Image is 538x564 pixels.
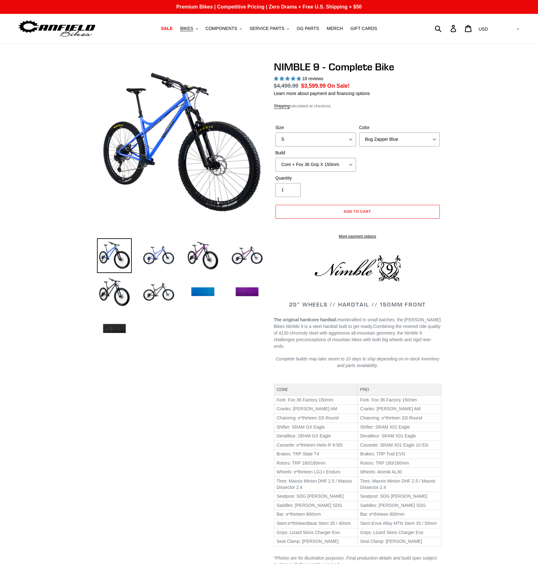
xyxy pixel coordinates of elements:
td: Cranks: [PERSON_NAME] AM [358,405,441,414]
td: Cassette: SRAM X01 Eagle 10-52t [358,441,441,450]
span: COMPONENTS [206,26,237,31]
td: Bar: e*thirteen 800mm [358,510,441,519]
th: PRO [358,384,441,396]
td: Cranks: [PERSON_NAME] AM [274,405,358,414]
h1: NIMBLE 9 - Complete Bike [274,61,441,73]
td: Stem: [274,519,358,528]
span: Base Stem 35 / 40mm [307,521,351,526]
img: Load image into Gallery viewer, NIMBLE 9 - Complete Bike [185,238,220,273]
td: Shifter: SRAM X01 Eagle [358,423,441,432]
td: Tires: Maxxis Minion DHF 2.5 / Maxxis Dissector 2.4 [274,477,358,492]
span: BIKES [180,26,193,31]
span: SALE [161,26,172,31]
td: Shifter: SRAM GX Eagle [274,423,358,432]
img: Load image into Gallery viewer, NIMBLE 9 - Complete Bike [97,275,132,310]
span: 29" WHEELS // HARDTAIL // 150MM FRONT [289,301,426,308]
label: Size [275,124,356,131]
td: Seatpost: SDG [PERSON_NAME] [274,492,358,501]
img: Load image into Gallery viewer, NIMBLE 9 - Complete Bike [141,238,176,273]
td: Rotors: TRP 180/160mm [274,459,358,468]
span: GG PARTS [297,26,319,31]
span: 4.89 stars [274,76,302,81]
a: MERCH [323,24,346,33]
td: Stem: [358,519,441,528]
span: SERVICE PARTS [250,26,284,31]
label: Color [359,124,440,131]
label: Build [275,150,356,156]
td: Seatpost: SDG [PERSON_NAME] [358,492,441,501]
td: Saddles: [PERSON_NAME] SDG [274,501,358,510]
a: SALE [158,24,176,33]
td: Bar: e*thirteen 800mm [274,510,358,519]
span: GIFT CARDS [350,26,377,31]
a: GIFT CARDS [347,24,380,33]
input: Search [438,21,454,35]
img: Load image into Gallery viewer, NIMBLE 9 - Complete Bike [97,238,132,273]
a: GG PARTS [293,24,322,33]
td: Derailleur: SRAM GX Eagle [274,432,358,441]
td: Wheels: e*thirteen LG1+ Enduro [274,468,358,477]
span: Add to cart [344,209,371,214]
img: Load image into Gallery viewer, NIMBLE 9 - Complete Bike [230,275,264,310]
td: Derailleur: SRAM X01 Eagle [358,432,441,441]
td: Chainring: e*thirteen 32t Round [274,413,358,423]
span: Enve Alloy MTN Stem 35 / 50mm [372,521,437,526]
span: On Sale! [327,82,350,90]
td: Grips: Lizard Skins Charger Evo [358,528,441,537]
td: Fork: Fox 36 Factory 150mm [274,395,358,405]
span: 18 reviews [302,76,323,81]
td: Brakes: TRP Trail EVO [358,450,441,459]
img: Canfield Bikes [17,19,96,39]
td: Wheels: Atomik AL30 [358,468,441,477]
td: Seat Clamp: [PERSON_NAME] [358,537,441,546]
strong: The original hardcore hardtail. [274,317,337,322]
button: COMPONENTS [203,24,245,33]
img: Load image into Gallery viewer, NIMBLE 9 - Complete Bike [185,275,220,310]
img: Load image into Gallery viewer, NIMBLE 9 - Complete Bike [97,312,132,346]
td: Grips: Lizard Skins Charger Evo [274,528,358,537]
td: Chainring: e*thirteen 32t Round [358,413,441,423]
th: CORE [274,384,358,396]
button: Add to cart [275,205,440,219]
a: Shipping [274,104,290,109]
td: Seat Clamp: [PERSON_NAME] [274,537,358,546]
span: Handcrafted in small batches, the [PERSON_NAME] Bikes Nimble 9 is a steel hardtail built to get r... [274,317,441,329]
td: Rotors: TRP 180/160mm [358,459,441,468]
button: BIKES [177,24,201,33]
span: MERCH [327,26,343,31]
div: calculated at checkout. [274,103,441,109]
img: Load image into Gallery viewer, NIMBLE 9 - Complete Bike [230,238,264,273]
td: Fork: Fox 36 Factory 150mm [358,395,441,405]
td: Tires: Maxxis Minion DHF 2.5 / Maxxis Dissector 2.4 [358,477,441,492]
td: Brakes: TRP Slate T4 [274,450,358,459]
td: Cassette: e*thirteen Helix-R 9-50t [274,441,358,450]
label: Quantity [275,175,356,181]
img: Load image into Gallery viewer, NIMBLE 9 - Complete Bike [141,275,176,310]
em: Complete builds may take seven to 10 days to ship depending on in-stock inventory and parts avail... [276,356,439,368]
span: $3,599.99 [301,83,326,89]
span: e*thirteen [288,521,307,526]
a: Learn more about payment and financing options [274,91,370,96]
s: $4,499.99 [274,83,299,89]
td: Saddles: [PERSON_NAME] SDG [358,501,441,510]
a: More payment options [275,234,440,239]
button: SERVICE PARTS [246,24,292,33]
